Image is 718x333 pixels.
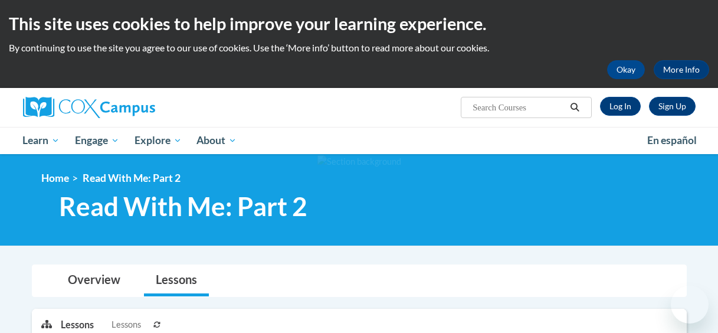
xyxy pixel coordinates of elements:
span: Explore [135,133,182,148]
a: En español [640,128,704,153]
a: About [189,127,244,154]
h2: This site uses cookies to help improve your learning experience. [9,12,709,35]
iframe: Button to launch messaging window [671,286,709,324]
a: Cox Campus [23,97,235,118]
span: En español [647,134,697,146]
a: Overview [56,265,132,296]
button: Search [566,100,583,115]
span: Read With Me: Part 2 [83,172,181,184]
p: Lessons [61,318,94,331]
span: Engage [75,133,119,148]
img: Section background [317,155,401,168]
a: Log In [600,97,641,116]
input: Search Courses [471,100,566,115]
button: Okay [607,60,645,79]
a: Explore [127,127,189,154]
a: Home [41,172,69,184]
img: Cox Campus [23,97,155,118]
span: Lessons [112,318,141,331]
span: Read With Me: Part 2 [59,191,307,222]
span: About [196,133,237,148]
a: Learn [15,127,68,154]
a: More Info [654,60,709,79]
i:  [569,103,580,112]
a: Lessons [144,265,209,296]
span: Learn [22,133,60,148]
div: Main menu [14,127,704,154]
p: By continuing to use the site you agree to our use of cookies. Use the ‘More info’ button to read... [9,41,709,54]
a: Engage [67,127,127,154]
a: Register [649,97,696,116]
